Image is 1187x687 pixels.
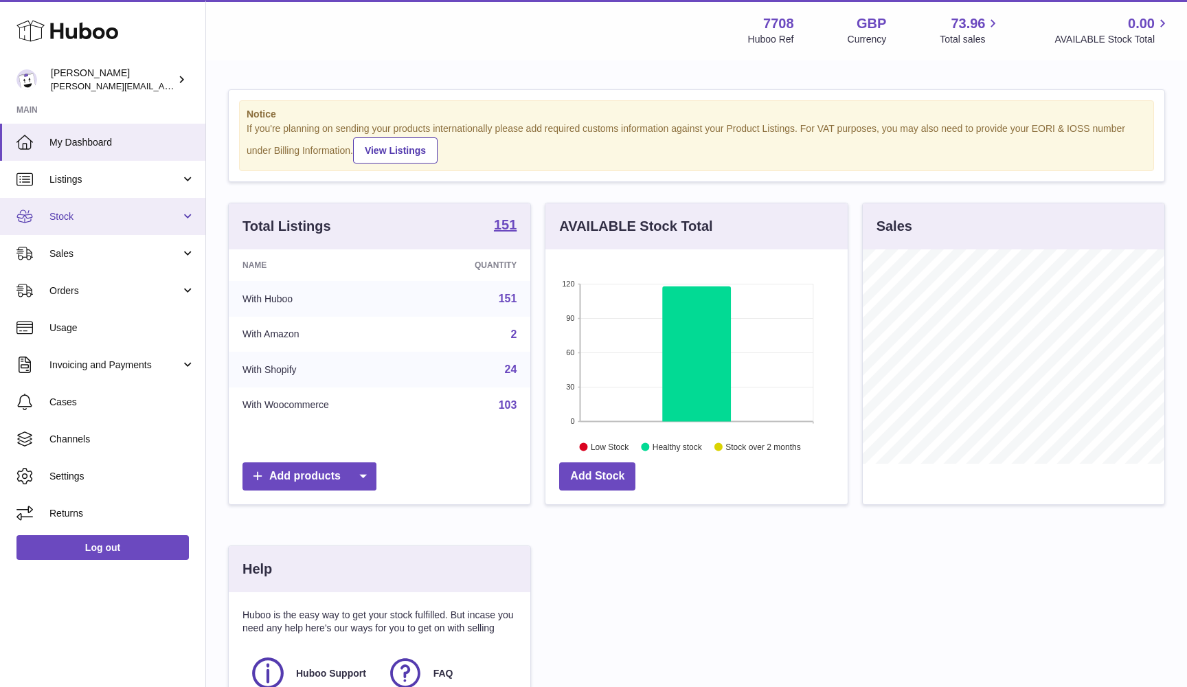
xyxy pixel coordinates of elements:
strong: GBP [857,14,886,33]
span: Returns [49,507,195,520]
span: Stock [49,210,181,223]
a: 151 [499,293,517,304]
text: 90 [567,314,575,322]
span: Huboo Support [296,667,366,680]
span: 73.96 [951,14,985,33]
span: Listings [49,173,181,186]
span: [PERSON_NAME][EMAIL_ADDRESS][DOMAIN_NAME] [51,80,275,91]
span: Total sales [940,33,1001,46]
span: AVAILABLE Stock Total [1054,33,1171,46]
span: Settings [49,470,195,483]
text: 0 [571,417,575,425]
td: With Woocommerce [229,387,416,423]
span: FAQ [433,667,453,680]
th: Name [229,249,416,281]
strong: 151 [494,218,517,232]
h3: Total Listings [242,217,331,236]
a: 73.96 Total sales [940,14,1001,46]
span: Orders [49,284,181,297]
p: Huboo is the easy way to get your stock fulfilled. But incase you need any help here's our ways f... [242,609,517,635]
td: With Huboo [229,281,416,317]
div: [PERSON_NAME] [51,67,174,93]
a: Add products [242,462,376,491]
div: Huboo Ref [748,33,794,46]
td: With Amazon [229,317,416,352]
a: Add Stock [559,462,635,491]
span: Invoicing and Payments [49,359,181,372]
a: Log out [16,535,189,560]
text: Low Stock [591,442,629,451]
span: My Dashboard [49,136,195,149]
th: Quantity [416,249,531,281]
a: 103 [499,399,517,411]
strong: 7708 [763,14,794,33]
strong: Notice [247,108,1146,121]
img: victor@erbology.co [16,69,37,90]
span: Sales [49,247,181,260]
text: 60 [567,348,575,357]
a: 24 [505,363,517,375]
span: Usage [49,322,195,335]
text: Healthy stock [653,442,703,451]
span: Channels [49,433,195,446]
a: 151 [494,218,517,234]
h3: Sales [877,217,912,236]
h3: Help [242,560,272,578]
div: Currency [848,33,887,46]
div: If you're planning on sending your products internationally please add required customs informati... [247,122,1146,164]
text: 120 [562,280,574,288]
span: Cases [49,396,195,409]
a: View Listings [353,137,438,164]
text: 30 [567,383,575,391]
h3: AVAILABLE Stock Total [559,217,712,236]
span: 0.00 [1128,14,1155,33]
a: 0.00 AVAILABLE Stock Total [1054,14,1171,46]
a: 2 [510,328,517,340]
td: With Shopify [229,352,416,387]
text: Stock over 2 months [726,442,801,451]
